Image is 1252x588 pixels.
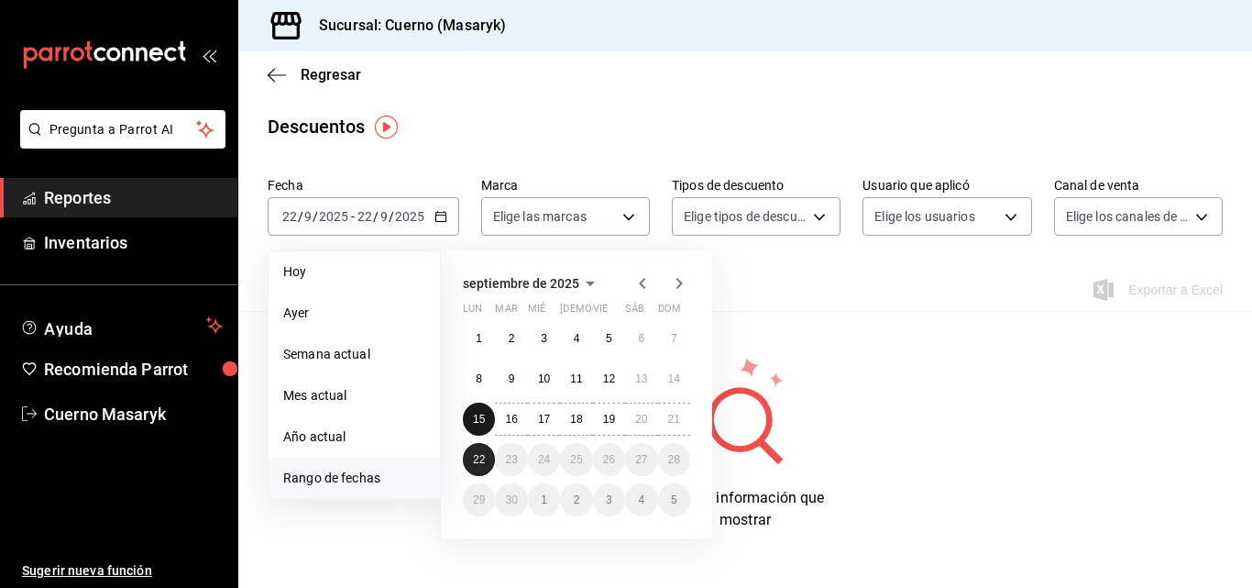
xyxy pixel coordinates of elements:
abbr: 19 de septiembre de 2025 [603,413,615,426]
abbr: 26 de septiembre de 2025 [603,453,615,466]
abbr: domingo [658,303,681,322]
span: Elige las marcas [493,207,587,226]
button: 5 de octubre de 2025 [658,483,690,516]
abbr: sábado [625,303,644,322]
abbr: 18 de septiembre de 2025 [570,413,582,426]
abbr: 22 de septiembre de 2025 [473,453,485,466]
abbr: 5 de septiembre de 2025 [606,332,612,345]
span: Pregunta a Parrot AI [49,120,197,139]
button: 21 de septiembre de 2025 [658,403,690,436]
button: 4 de octubre de 2025 [625,483,657,516]
input: -- [357,209,373,224]
button: 15 de septiembre de 2025 [463,403,495,436]
button: Tooltip marker [375,116,398,139]
abbr: 15 de septiembre de 2025 [473,413,485,426]
abbr: 6 de septiembre de 2025 [638,332,644,345]
span: Mes actual [283,386,425,405]
span: Regresar [301,66,361,83]
abbr: 2 de septiembre de 2025 [509,332,515,345]
input: -- [303,209,313,224]
button: 12 de septiembre de 2025 [593,362,625,395]
abbr: 20 de septiembre de 2025 [635,413,647,426]
abbr: 13 de septiembre de 2025 [635,372,647,385]
button: 5 de septiembre de 2025 [593,322,625,355]
button: 30 de septiembre de 2025 [495,483,527,516]
abbr: 30 de septiembre de 2025 [505,494,517,506]
abbr: 2 de octubre de 2025 [574,494,580,506]
input: -- [379,209,389,224]
abbr: 28 de septiembre de 2025 [668,453,680,466]
button: 3 de septiembre de 2025 [528,322,560,355]
button: 1 de octubre de 2025 [528,483,560,516]
input: ---- [318,209,349,224]
button: 9 de septiembre de 2025 [495,362,527,395]
abbr: miércoles [528,303,545,322]
button: 2 de octubre de 2025 [560,483,592,516]
abbr: 7 de septiembre de 2025 [671,332,677,345]
abbr: jueves [560,303,668,322]
button: 14 de septiembre de 2025 [658,362,690,395]
button: 29 de septiembre de 2025 [463,483,495,516]
abbr: martes [495,303,517,322]
button: 13 de septiembre de 2025 [625,362,657,395]
button: 25 de septiembre de 2025 [560,443,592,476]
button: 11 de septiembre de 2025 [560,362,592,395]
span: Ayer [283,304,425,323]
span: Sugerir nueva función [22,561,223,581]
input: ---- [394,209,425,224]
button: 19 de septiembre de 2025 [593,403,625,436]
abbr: lunes [463,303,482,322]
label: Usuario que aplicó [862,179,1031,192]
label: Marca [481,179,650,192]
abbr: 1 de octubre de 2025 [541,494,547,506]
button: 2 de septiembre de 2025 [495,322,527,355]
button: 8 de septiembre de 2025 [463,362,495,395]
span: Cuerno Masaryk [44,402,223,427]
button: 20 de septiembre de 2025 [625,403,657,436]
a: Pregunta a Parrot AI [13,133,225,152]
span: / [313,209,318,224]
button: Regresar [268,66,361,83]
button: septiembre de 2025 [463,272,601,294]
button: 6 de septiembre de 2025 [625,322,657,355]
span: / [389,209,394,224]
button: 26 de septiembre de 2025 [593,443,625,476]
abbr: 10 de septiembre de 2025 [538,372,550,385]
abbr: 12 de septiembre de 2025 [603,372,615,385]
abbr: 4 de septiembre de 2025 [574,332,580,345]
span: Año actual [283,427,425,447]
abbr: 4 de octubre de 2025 [638,494,644,506]
abbr: 14 de septiembre de 2025 [668,372,680,385]
abbr: 27 de septiembre de 2025 [635,453,647,466]
button: 24 de septiembre de 2025 [528,443,560,476]
button: open_drawer_menu [202,48,216,62]
button: 10 de septiembre de 2025 [528,362,560,395]
span: / [373,209,379,224]
button: 28 de septiembre de 2025 [658,443,690,476]
span: Reportes [44,185,223,210]
abbr: 11 de septiembre de 2025 [570,372,582,385]
abbr: 17 de septiembre de 2025 [538,413,550,426]
button: 4 de septiembre de 2025 [560,322,592,355]
abbr: 5 de octubre de 2025 [671,494,677,506]
label: Tipos de descuento [672,179,840,192]
span: - [351,209,355,224]
span: / [298,209,303,224]
abbr: 3 de septiembre de 2025 [541,332,547,345]
span: Elige los canales de venta [1066,207,1189,226]
input: -- [281,209,298,224]
button: 22 de septiembre de 2025 [463,443,495,476]
label: Fecha [268,179,459,192]
label: Canal de venta [1054,179,1223,192]
span: Hoy [283,262,425,282]
button: 27 de septiembre de 2025 [625,443,657,476]
span: Semana actual [283,345,425,364]
abbr: 3 de octubre de 2025 [606,494,612,506]
button: 17 de septiembre de 2025 [528,403,560,436]
abbr: 8 de septiembre de 2025 [476,372,482,385]
button: Pregunta a Parrot AI [20,110,225,149]
div: Descuentos [268,113,365,140]
button: 16 de septiembre de 2025 [495,403,527,436]
button: 1 de septiembre de 2025 [463,322,495,355]
abbr: 9 de septiembre de 2025 [509,372,515,385]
